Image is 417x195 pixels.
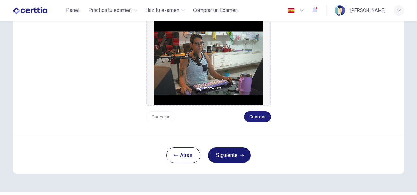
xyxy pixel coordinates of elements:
img: es [287,8,295,13]
button: Siguiente [208,147,251,163]
img: preview screemshot [154,21,263,105]
button: Practica tu examen [86,5,140,16]
button: Comprar un Examen [190,5,240,16]
a: CERTTIA logo [13,4,62,17]
button: Atrás [166,147,200,163]
img: Profile picture [335,5,345,16]
div: [PERSON_NAME] [350,7,386,14]
span: Haz tu examen [145,7,179,14]
span: Practica tu examen [88,7,132,14]
span: Panel [66,7,79,14]
img: CERTTIA logo [13,4,47,17]
button: Haz tu examen [143,5,188,16]
button: Guardar [244,111,271,122]
span: Comprar un Examen [193,7,238,14]
button: Cancelar [146,111,175,122]
button: Panel [62,5,83,16]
